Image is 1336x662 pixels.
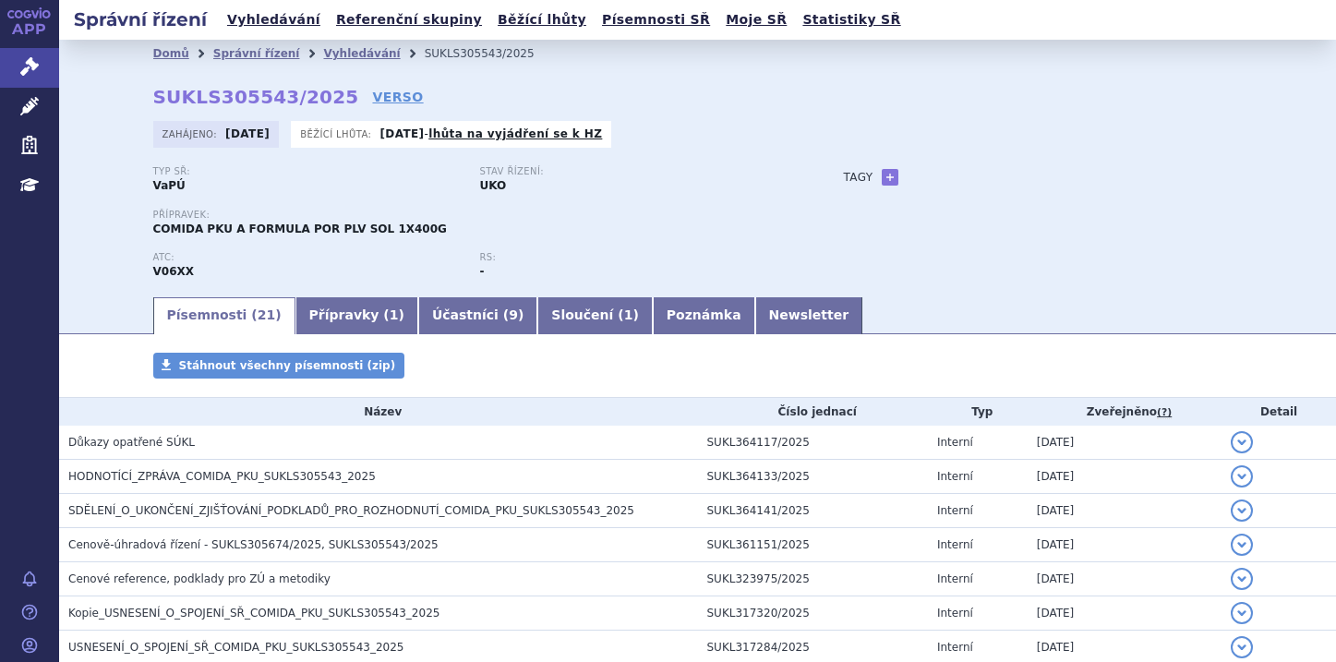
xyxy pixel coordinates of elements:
[153,223,447,235] span: COMIDA PKU A FORMULA POR PLV SOL 1X400G
[653,297,755,334] a: Poznámka
[844,166,873,188] h3: Tagy
[937,470,973,483] span: Interní
[509,307,518,322] span: 9
[153,47,189,60] a: Domů
[698,562,928,596] td: SUKL323975/2025
[68,641,403,654] span: USNESENÍ_O_SPOJENÍ_SŘ_COMIDA_PKU_SUKLS305543_2025
[153,252,462,263] p: ATC:
[480,265,485,278] strong: -
[68,607,439,620] span: Kopie_USNESENÍ_O_SPOJENÍ_SŘ_COMIDA_PKU_SUKLS305543_2025
[1231,500,1253,522] button: detail
[225,127,270,140] strong: [DATE]
[153,265,195,278] strong: POTRAVINY PRO ZVLÁŠTNÍ LÉKAŘSKÉ ÚČELY (PZLÚ) (ČESKÁ ATC SKUPINA)
[720,7,792,32] a: Moje SŘ
[68,572,331,585] span: Cenové reference, podklady pro ZÚ a metodiky
[379,126,602,141] p: -
[213,47,300,60] a: Správní řízení
[1231,602,1253,624] button: detail
[1157,406,1172,419] abbr: (?)
[68,436,195,449] span: Důkazy opatřené SÚKL
[295,297,418,334] a: Přípravky (1)
[153,210,807,221] p: Přípravek:
[937,641,973,654] span: Interní
[179,359,396,372] span: Stáhnout všechny písemnosti (zip)
[1231,568,1253,590] button: detail
[480,166,788,177] p: Stav řízení:
[300,126,375,141] span: Běžící lhůta:
[937,436,973,449] span: Interní
[59,398,698,426] th: Název
[624,307,633,322] span: 1
[797,7,906,32] a: Statistiky SŘ
[428,127,602,140] a: lhůta na vyjádření se k HZ
[1231,534,1253,556] button: detail
[492,7,592,32] a: Běžící lhůty
[698,494,928,528] td: SUKL364141/2025
[480,179,507,192] strong: UKO
[698,426,928,460] td: SUKL364117/2025
[222,7,326,32] a: Vyhledávání
[937,538,973,551] span: Interní
[1231,636,1253,658] button: detail
[390,307,399,322] span: 1
[372,88,423,106] a: VERSO
[153,86,359,108] strong: SUKLS305543/2025
[698,596,928,631] td: SUKL317320/2025
[537,297,652,334] a: Sloučení (1)
[1028,494,1222,528] td: [DATE]
[596,7,716,32] a: Písemnosti SŘ
[162,126,221,141] span: Zahájeno:
[153,179,186,192] strong: VaPÚ
[379,127,424,140] strong: [DATE]
[1028,398,1222,426] th: Zveřejněno
[1231,431,1253,453] button: detail
[1028,426,1222,460] td: [DATE]
[1028,460,1222,494] td: [DATE]
[331,7,487,32] a: Referenční skupiny
[698,528,928,562] td: SUKL361151/2025
[937,607,973,620] span: Interní
[1222,398,1336,426] th: Detail
[153,353,405,379] a: Stáhnout všechny písemnosti (zip)
[480,252,788,263] p: RS:
[937,504,973,517] span: Interní
[68,504,634,517] span: SDĚLENÍ_O_UKONČENÍ_ZJIŠŤOVÁNÍ_PODKLADŮ_PRO_ROZHODNUTÍ_COMIDA_PKU_SUKLS305543_2025
[1028,596,1222,631] td: [DATE]
[882,169,898,186] a: +
[153,297,295,334] a: Písemnosti (21)
[937,572,973,585] span: Interní
[425,40,559,67] li: SUKLS305543/2025
[698,460,928,494] td: SUKL364133/2025
[59,6,222,32] h2: Správní řízení
[418,297,537,334] a: Účastníci (9)
[68,538,439,551] span: Cenově-úhradová řízení - SUKLS305674/2025, SUKLS305543/2025
[928,398,1028,426] th: Typ
[323,47,400,60] a: Vyhledávání
[68,470,376,483] span: HODNOTÍCÍ_ZPRÁVA_COMIDA_PKU_SUKLS305543_2025
[258,307,275,322] span: 21
[153,166,462,177] p: Typ SŘ:
[1028,562,1222,596] td: [DATE]
[1231,465,1253,487] button: detail
[755,297,863,334] a: Newsletter
[1028,528,1222,562] td: [DATE]
[698,398,928,426] th: Číslo jednací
